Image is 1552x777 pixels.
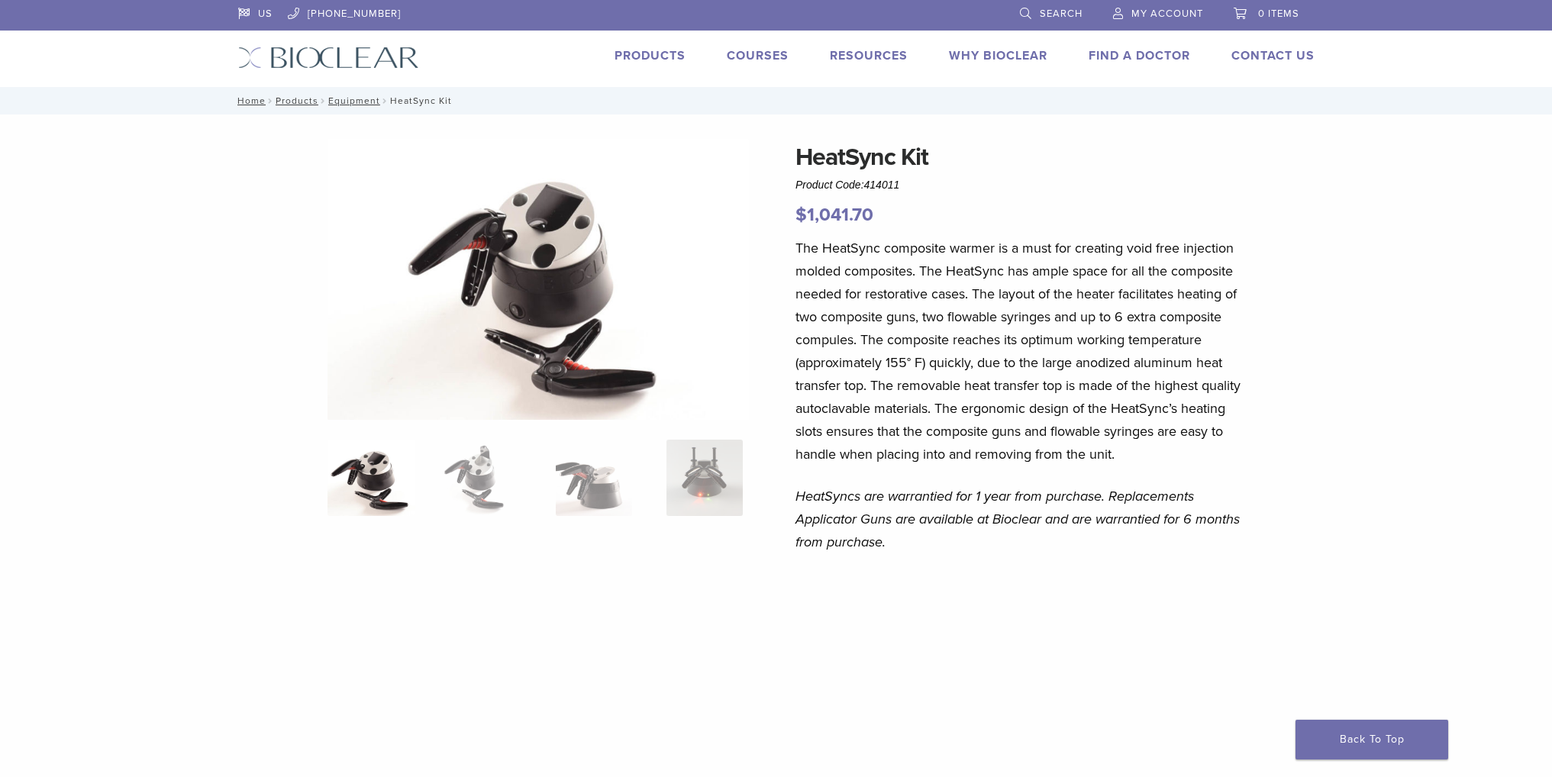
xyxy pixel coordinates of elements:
a: Back To Top [1295,720,1448,759]
span: My Account [1131,8,1203,20]
em: HeatSyncs are warrantied for 1 year from purchase. Replacements Applicator Guns are available at ... [795,488,1240,550]
span: / [318,97,328,105]
span: / [266,97,276,105]
a: Contact Us [1231,48,1315,63]
span: $ [795,204,807,226]
span: Product Code: [795,179,899,191]
a: Resources [830,48,908,63]
bdi: 1,041.70 [795,204,873,226]
img: HeatSync-Kit-4-324x324.jpg [328,440,415,516]
a: Home [233,95,266,106]
span: / [380,97,390,105]
a: Find A Doctor [1089,48,1190,63]
h1: HeatSync Kit [795,139,1244,176]
img: Bioclear [238,47,419,69]
p: The HeatSync composite warmer is a must for creating void free injection molded composites. The H... [795,237,1244,466]
img: HeatSync Kit - Image 2 [444,440,521,516]
a: Courses [727,48,789,63]
span: Search [1040,8,1083,20]
nav: HeatSync Kit [227,87,1326,114]
img: HeatSync Kit - Image 3 [556,440,632,516]
a: Equipment [328,95,380,106]
span: 414011 [864,179,900,191]
a: Products [276,95,318,106]
span: 0 items [1258,8,1299,20]
img: HeatSync Kit-4 [328,139,749,421]
img: HeatSync Kit - Image 4 [666,440,743,516]
a: Why Bioclear [949,48,1047,63]
a: Products [615,48,686,63]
